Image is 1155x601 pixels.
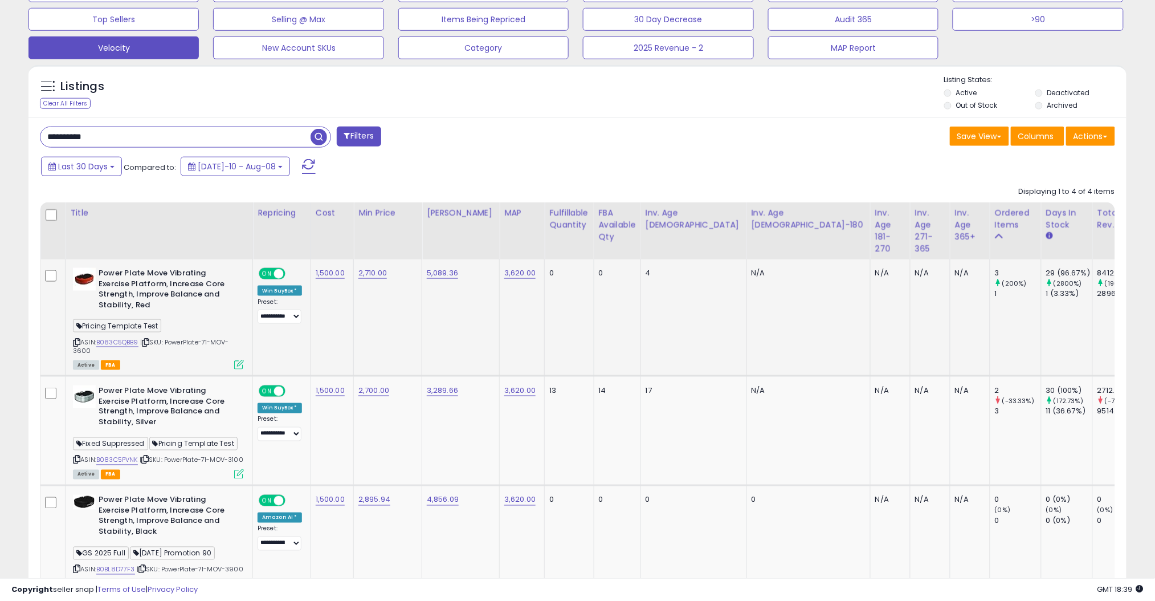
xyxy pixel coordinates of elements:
div: Inv. Age 271-365 [915,207,945,255]
div: FBA Available Qty [599,207,636,243]
div: ASIN: [73,268,244,368]
a: 4,856.09 [427,494,459,506]
button: Columns [1011,127,1064,146]
button: New Account SKUs [213,36,383,59]
label: Out of Stock [956,100,998,110]
span: [DATE]-10 - Aug-08 [198,161,276,172]
div: 3 [995,268,1041,278]
div: 0 [752,495,862,505]
div: N/A [875,495,901,505]
a: Terms of Use [97,584,146,595]
span: Fixed Suppressed [73,437,148,450]
span: Last 30 Days [58,161,108,172]
div: Total Rev. [1097,207,1139,231]
a: Privacy Policy [148,584,198,595]
div: N/A [955,268,981,278]
span: Columns [1018,131,1054,142]
span: OFF [284,269,302,279]
div: 0 [1097,495,1144,505]
a: 2,700.00 [358,385,389,396]
b: Power Plate Move Vibrating Exercise Platform, Increase Core Strength, Improve Balance and Stabili... [99,268,237,313]
a: 2,710.00 [358,267,387,279]
div: Preset: [258,525,302,551]
h5: Listings [60,79,104,95]
button: Category [398,36,569,59]
div: Repricing [258,207,306,219]
div: 0 (0%) [1046,516,1092,526]
button: Last 30 Days [41,157,122,176]
div: Title [70,207,248,219]
span: Pricing Template Test [149,437,238,450]
div: N/A [752,385,862,396]
a: 3,620.00 [504,385,536,396]
a: 3,289.66 [427,385,458,396]
div: N/A [955,385,981,396]
button: 30 Day Decrease [583,8,753,31]
div: Preset: [258,298,302,324]
div: Cost [316,207,349,219]
div: 0 [599,495,632,505]
small: (190.48%) [1105,279,1136,288]
div: 0 [995,516,1041,526]
span: [DATE] Promotion 90 [130,547,215,560]
span: ON [260,269,274,279]
div: 3 [995,407,1041,417]
span: FBA [101,360,120,370]
a: 3,620.00 [504,494,536,506]
div: N/A [955,495,981,505]
div: ASIN: [73,495,244,587]
a: 1,500.00 [316,385,345,396]
button: Items Being Repriced [398,8,569,31]
div: 0 [549,495,585,505]
span: FBA [101,470,120,480]
span: GS 2025 Full [73,547,129,560]
div: Amazon AI * [258,513,302,523]
div: 0 (0%) [1046,495,1092,505]
div: 29 (96.67%) [1046,268,1092,278]
small: (2800%) [1054,279,1082,288]
div: Win BuyBox * [258,286,302,296]
div: 0 [646,495,738,505]
button: Filters [337,127,381,147]
div: [PERSON_NAME] [427,207,495,219]
span: Compared to: [124,162,176,173]
div: Clear All Filters [40,98,91,109]
div: 8412.39 [1097,268,1144,278]
a: 3,620.00 [504,267,536,279]
a: 2,895.94 [358,494,390,506]
div: Days In Stock [1046,207,1088,231]
div: Inv. Age 181-270 [875,207,905,255]
div: 13 [549,385,585,396]
label: Deactivated [1047,88,1089,98]
div: 14 [599,385,632,396]
div: Fulfillable Quantity [549,207,589,231]
div: 0 [1097,516,1144,526]
span: 2025-09-8 18:39 GMT [1097,584,1144,595]
div: ASIN: [73,385,244,478]
small: (172.73%) [1054,396,1083,405]
a: B0BL8D77F3 [96,565,135,575]
a: B083C5QBB9 [96,338,138,347]
button: >90 [953,8,1123,31]
div: Ordered Items [995,207,1036,231]
div: 0 [549,268,585,278]
b: Power Plate Move Vibrating Exercise Platform, Increase Core Strength, Improve Balance and Stabili... [99,495,237,540]
div: 2 [995,385,1041,396]
button: [DATE]-10 - Aug-08 [181,157,290,176]
div: N/A [875,385,901,396]
span: OFF [284,496,302,506]
span: All listings currently available for purchase on Amazon [73,470,99,480]
div: Min Price [358,207,417,219]
img: 41oZbWSOZAL._SL40_.jpg [73,385,96,408]
div: seller snap | | [11,584,198,595]
label: Active [956,88,977,98]
button: Velocity [28,36,199,59]
button: Audit 365 [768,8,938,31]
div: Inv. Age [DEMOGRAPHIC_DATA] [646,207,742,231]
div: Inv. Age 365+ [955,207,985,243]
strong: Copyright [11,584,53,595]
span: OFF [284,387,302,396]
div: N/A [915,268,941,278]
div: N/A [915,495,941,505]
div: Displaying 1 to 4 of 4 items [1019,186,1115,197]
